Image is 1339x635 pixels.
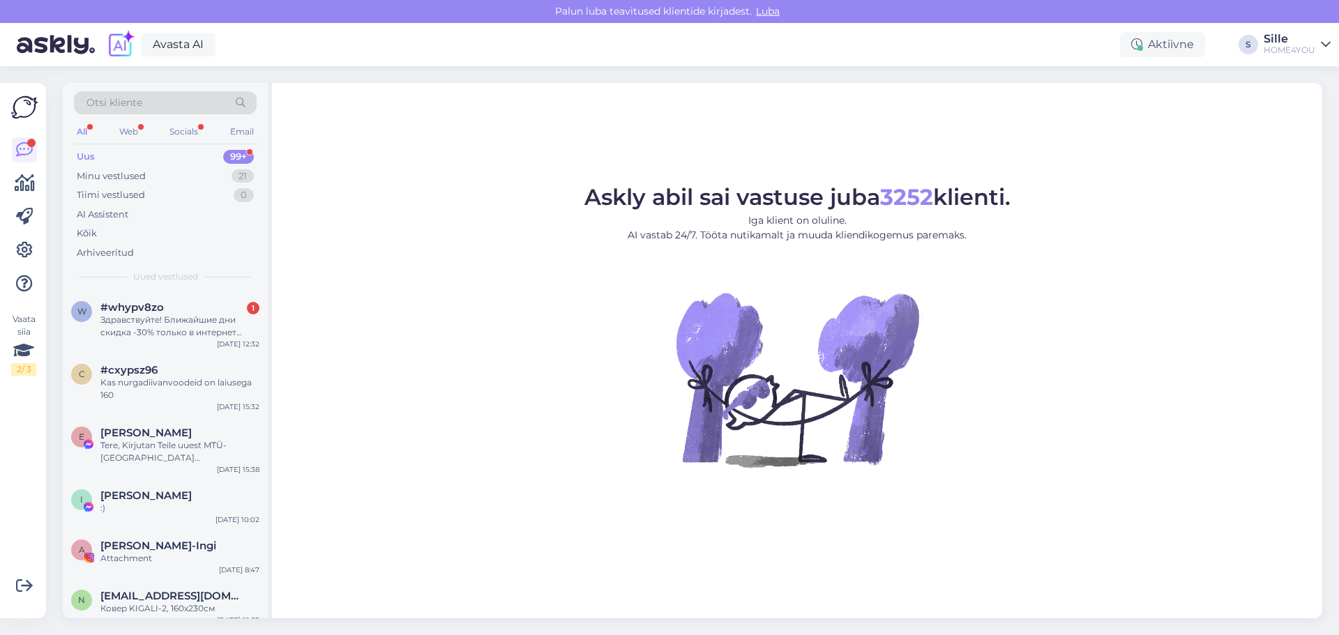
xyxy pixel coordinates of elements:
[672,254,923,505] img: No Chat active
[78,595,85,605] span: N
[215,514,259,525] div: [DATE] 10:02
[77,227,97,240] div: Kõik
[77,188,145,202] div: Tiimi vestlused
[79,369,85,379] span: c
[116,123,141,141] div: Web
[79,431,84,442] span: E
[100,590,245,602] span: Nata_29@inbox.ru
[77,169,146,183] div: Minu vestlused
[217,615,259,625] div: [DATE] 12:53
[141,33,215,56] a: Avasta AI
[234,188,254,202] div: 0
[77,150,95,164] div: Uus
[133,270,198,283] span: Uued vestlused
[219,565,259,575] div: [DATE] 8:47
[217,339,259,349] div: [DATE] 12:32
[100,439,259,464] div: Tere, Kirjutan Teile uuest MTÜ-[GEOGRAPHIC_DATA][PERSON_NAME]. Nimelt korraldame juba aastaid hea...
[77,306,86,316] span: w
[223,150,254,164] div: 99+
[100,552,259,565] div: Attachment
[100,314,259,339] div: Здравствуйте! Ближайшие дни скидка -30% только в интернет магазине или в физических магазинах тоже?
[106,30,135,59] img: explore-ai
[80,494,83,505] span: I
[74,123,90,141] div: All
[77,208,128,222] div: AI Assistent
[11,313,36,376] div: Vaata siia
[100,364,158,376] span: #cxypsz96
[1264,33,1315,45] div: Sille
[77,246,134,260] div: Arhiveeritud
[100,427,192,439] span: Emili Jürgen
[86,95,142,110] span: Otsi kliente
[752,5,784,17] span: Luba
[79,544,85,555] span: A
[100,489,192,502] span: Ivar Lõhmus
[1264,45,1315,56] div: HOME4YOU
[167,123,201,141] div: Socials
[100,602,259,615] div: Ковер KIGALI-2, 160x230см
[217,401,259,412] div: [DATE] 15:32
[100,376,259,401] div: Kas nurgadiivanvoodeid on laiusega 160
[11,94,38,121] img: Askly Logo
[1264,33,1331,56] a: SilleHOME4YOU
[100,301,164,314] span: #whypv8zo
[217,464,259,475] div: [DATE] 15:38
[100,502,259,514] div: :)
[227,123,257,141] div: Email
[247,302,259,314] div: 1
[584,213,1011,243] p: Iga klient on oluline. AI vastab 24/7. Tööta nutikamalt ja muuda kliendikogemus paremaks.
[584,183,1011,211] span: Askly abil sai vastuse juba klienti.
[11,363,36,376] div: 2 / 3
[1120,32,1205,57] div: Aktiivne
[100,540,216,552] span: Annye Rooväli-Ingi
[1239,35,1258,54] div: S
[232,169,254,183] div: 21
[880,183,933,211] b: 3252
